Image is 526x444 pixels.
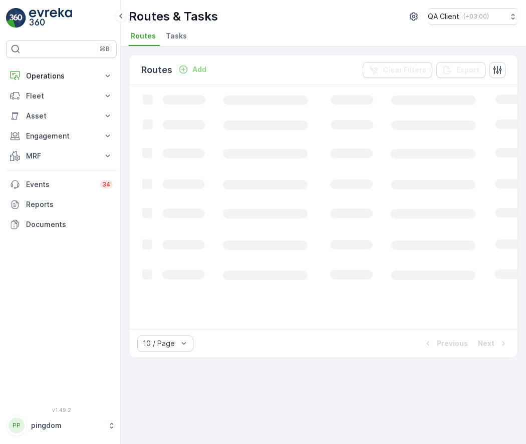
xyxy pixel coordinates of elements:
button: Next [477,337,509,349]
p: Previous [437,338,468,348]
button: MRF [6,146,117,166]
button: Asset [6,106,117,126]
p: Routes [141,63,172,77]
p: Export [456,65,479,75]
p: Add [192,64,206,74]
button: Export [436,62,485,78]
p: Fleet [26,91,97,101]
p: Next [478,338,494,348]
p: QA Client [428,11,459,21]
button: QA Client(+03:00) [428,8,518,25]
p: MRF [26,151,97,161]
p: Routes & Tasks [129,8,218,24]
p: Documents [26,219,113,229]
p: 34 [102,180,111,188]
a: Events34 [6,174,117,194]
p: Clear Filters [383,65,426,75]
a: Documents [6,214,117,234]
p: ( +03:00 ) [463,12,489,20]
button: Add [174,63,210,75]
p: Events [26,179,94,189]
span: Routes [131,31,156,41]
span: v 1.49.2 [6,407,117,413]
p: Operations [26,71,97,81]
button: PPpingdom [6,415,117,436]
img: logo [6,8,26,28]
button: Operations [6,66,117,86]
p: ⌘B [100,45,110,53]
button: Previous [422,337,469,349]
a: Reports [6,194,117,214]
p: Reports [26,199,113,209]
p: Asset [26,111,97,121]
div: PP [9,417,25,433]
p: pingdom [31,420,103,430]
span: Tasks [166,31,187,41]
p: Engagement [26,131,97,141]
button: Fleet [6,86,117,106]
button: Clear Filters [363,62,432,78]
button: Engagement [6,126,117,146]
img: logo_light-DOdMpM7g.png [29,8,72,28]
